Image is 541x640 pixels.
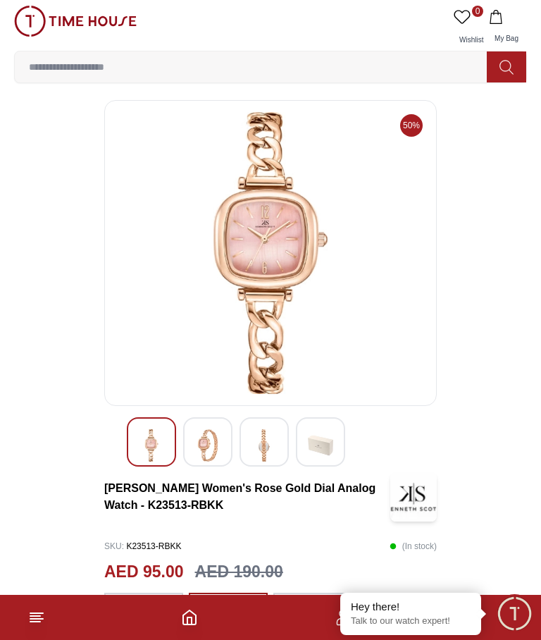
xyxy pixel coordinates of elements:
p: Talk to our watch expert! [351,615,471,627]
button: Blue [273,593,352,607]
span: SKU : [104,541,124,551]
div: Hey there! [351,600,471,614]
span: Wishlist [454,36,489,44]
h3: [PERSON_NAME] Women's Rose Gold Dial Analog Watch - K23513-RBKK [104,480,390,514]
img: Kenneth Scott Women's Green Dial Analog Watch - K23513-RBKG [195,429,220,462]
span: 50% [400,114,423,137]
span: My Bag [489,35,524,42]
img: Kenneth Scott Women's Green Dial Analog Watch - K23513-RBKG [116,112,425,394]
div: Chat Widget [495,594,534,633]
p: K23513-RBKK [104,536,181,557]
button: Green [104,593,183,607]
span: 0 [472,6,483,17]
p: ( In stock ) [390,536,437,557]
button: My Bag [486,6,527,51]
a: Home [181,609,198,626]
img: Kenneth Scott Women's Rose Gold Dial Analog Watch - K23513-RBKK [390,472,437,522]
img: ... [14,6,137,37]
img: Kenneth Scott Women's Green Dial Analog Watch - K23513-RBKG [251,429,277,462]
a: 0Wishlist [451,6,486,51]
button: Rose Gold [189,593,268,607]
h3: AED 190.00 [195,560,283,584]
h2: AED 95.00 [104,560,184,584]
img: Kenneth Scott Women's Green Dial Analog Watch - K23513-RBKG [139,429,164,462]
img: Kenneth Scott Women's Green Dial Analog Watch - K23513-RBKG [308,429,333,462]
